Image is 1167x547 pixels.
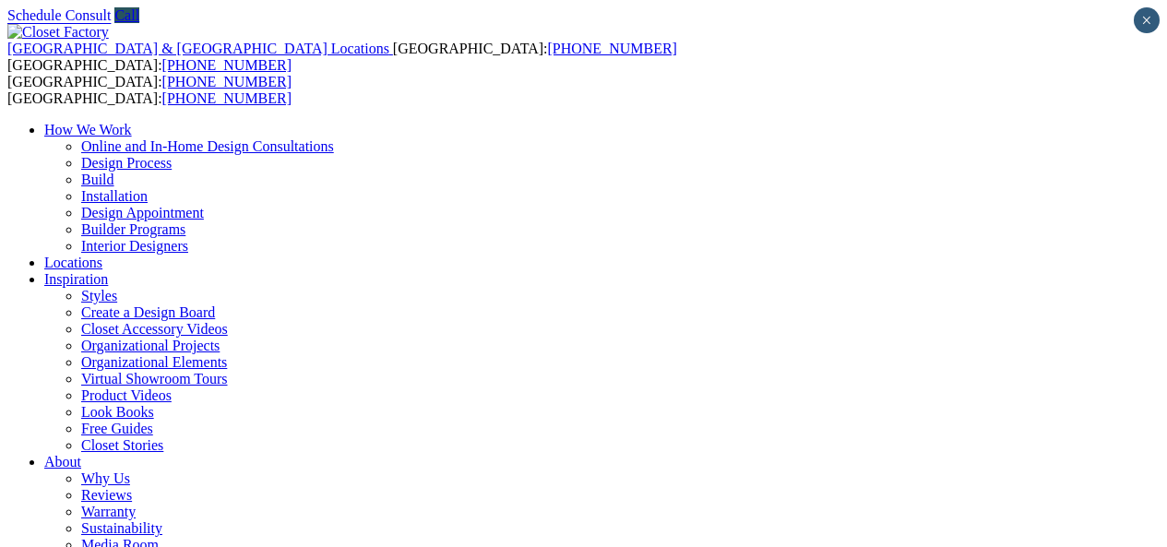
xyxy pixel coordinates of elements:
a: Create a Design Board [81,304,215,320]
a: Product Videos [81,387,172,403]
a: Design Appointment [81,205,204,220]
a: Look Books [81,404,154,420]
a: Organizational Projects [81,338,220,353]
a: Sustainability [81,520,162,536]
a: Free Guides [81,421,153,436]
a: [PHONE_NUMBER] [162,57,292,73]
a: Call [114,7,139,23]
a: Styles [81,288,117,303]
a: Installation [81,188,148,204]
a: Virtual Showroom Tours [81,371,228,386]
img: Closet Factory [7,24,109,41]
a: About [44,454,81,470]
a: Inspiration [44,271,108,287]
a: [PHONE_NUMBER] [547,41,676,56]
a: Why Us [81,470,130,486]
a: [PHONE_NUMBER] [162,90,292,106]
a: Closet Accessory Videos [81,321,228,337]
a: Interior Designers [81,238,188,254]
a: How We Work [44,122,132,137]
a: Locations [44,255,102,270]
span: [GEOGRAPHIC_DATA]: [GEOGRAPHIC_DATA]: [7,41,677,73]
a: Online and In-Home Design Consultations [81,138,334,154]
a: Reviews [81,487,132,503]
span: [GEOGRAPHIC_DATA] & [GEOGRAPHIC_DATA] Locations [7,41,389,56]
span: [GEOGRAPHIC_DATA]: [GEOGRAPHIC_DATA]: [7,74,292,106]
a: Closet Stories [81,437,163,453]
button: Close [1134,7,1160,33]
a: [PHONE_NUMBER] [162,74,292,89]
a: Build [81,172,114,187]
a: Builder Programs [81,221,185,237]
a: Organizational Elements [81,354,227,370]
a: Warranty [81,504,136,519]
a: [GEOGRAPHIC_DATA] & [GEOGRAPHIC_DATA] Locations [7,41,393,56]
a: Schedule Consult [7,7,111,23]
a: Design Process [81,155,172,171]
